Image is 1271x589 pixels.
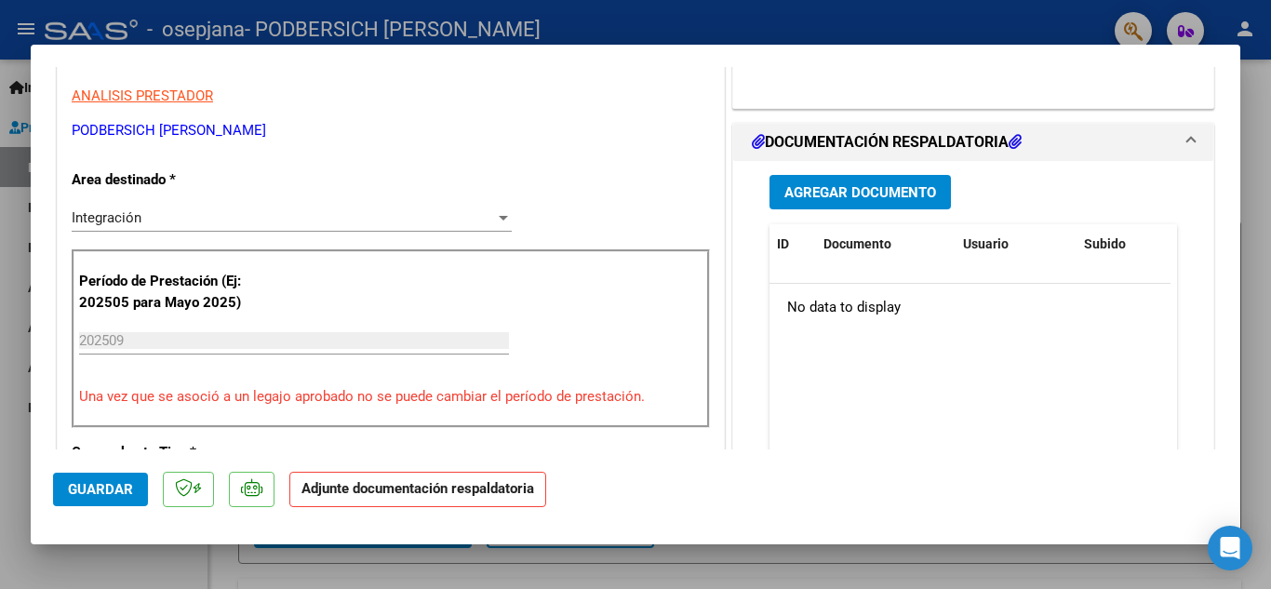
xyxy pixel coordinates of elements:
[784,184,936,201] span: Agregar Documento
[816,224,956,264] datatable-header-cell: Documento
[777,236,789,251] span: ID
[1077,224,1170,264] datatable-header-cell: Subido
[769,284,1171,330] div: No data to display
[79,386,702,408] p: Una vez que se asoció a un legajo aprobado no se puede cambiar el período de prestación.
[963,236,1009,251] span: Usuario
[956,224,1077,264] datatable-header-cell: Usuario
[72,120,710,141] p: PODBERSICH [PERSON_NAME]
[733,161,1213,547] div: DOCUMENTACIÓN RESPALDATORIA
[1208,526,1252,570] div: Open Intercom Messenger
[72,169,263,191] p: Area destinado *
[53,473,148,506] button: Guardar
[79,271,266,313] p: Período de Prestación (Ej: 202505 para Mayo 2025)
[72,209,141,226] span: Integración
[301,480,534,497] strong: Adjunte documentación respaldatoria
[769,224,816,264] datatable-header-cell: ID
[769,175,951,209] button: Agregar Documento
[68,481,133,498] span: Guardar
[823,236,891,251] span: Documento
[1170,224,1263,264] datatable-header-cell: Acción
[752,131,1022,154] h1: DOCUMENTACIÓN RESPALDATORIA
[72,87,213,104] span: ANALISIS PRESTADOR
[733,124,1213,161] mat-expansion-panel-header: DOCUMENTACIÓN RESPALDATORIA
[72,442,263,463] p: Comprobante Tipo *
[1084,236,1126,251] span: Subido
